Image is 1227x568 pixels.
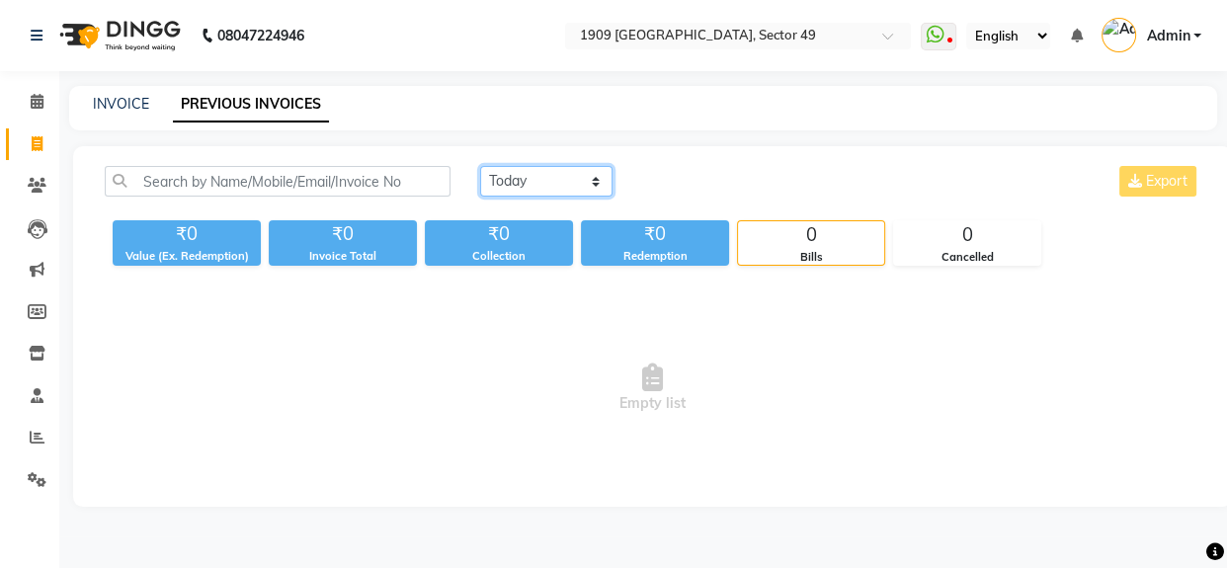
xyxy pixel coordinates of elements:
div: 0 [738,221,884,249]
img: Admin [1102,18,1136,52]
a: INVOICE [93,95,149,113]
span: Empty list [105,289,1200,487]
div: ₹0 [581,220,729,248]
span: Admin [1146,26,1189,46]
div: Collection [425,248,573,265]
div: 0 [894,221,1040,249]
a: PREVIOUS INVOICES [173,87,329,122]
div: ₹0 [269,220,417,248]
div: Redemption [581,248,729,265]
div: ₹0 [113,220,261,248]
b: 08047224946 [217,8,304,63]
img: logo [50,8,186,63]
div: Cancelled [894,249,1040,266]
input: Search by Name/Mobile/Email/Invoice No [105,166,450,197]
div: Invoice Total [269,248,417,265]
div: Bills [738,249,884,266]
div: Value (Ex. Redemption) [113,248,261,265]
div: ₹0 [425,220,573,248]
